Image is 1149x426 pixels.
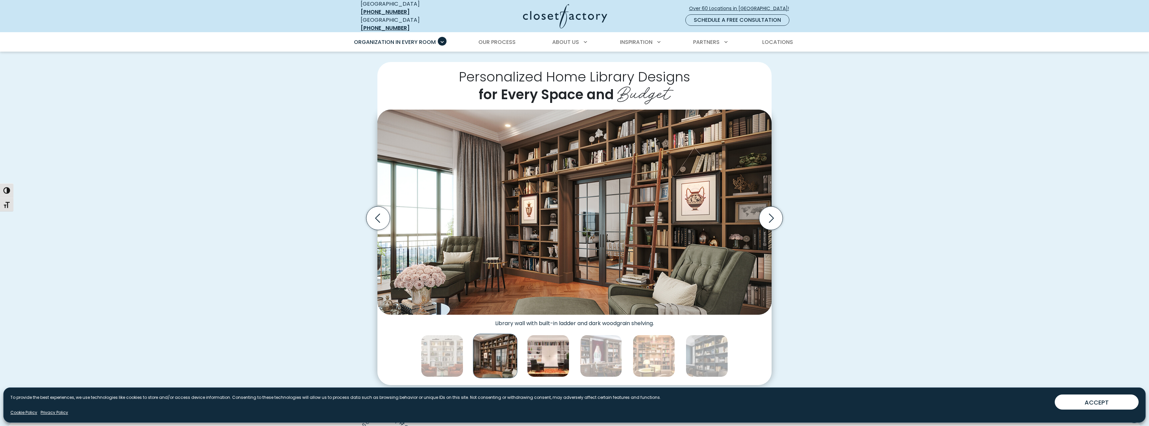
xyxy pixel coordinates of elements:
img: Custom wraparound floor-to-ceiling library shelving with built-in desk, crown molding, and a roll... [527,335,569,377]
img: Custom built-in book shelving with decorative crown molding and library lighting [421,335,463,377]
button: Next slide [756,204,785,233]
span: Organization in Every Room [354,38,436,46]
a: [PHONE_NUMBER] [361,24,410,32]
div: [GEOGRAPHIC_DATA] [361,16,458,32]
img: Custom library book shelves with rolling wood ladder and LED lighting [473,334,517,378]
p: To provide the best experiences, we use technologies like cookies to store and/or access device i... [10,394,661,401]
a: Cookie Policy [10,410,37,416]
span: Partners [693,38,720,46]
a: Over 60 Locations in [GEOGRAPHIC_DATA]! [689,3,795,14]
a: [PHONE_NUMBER] [361,8,410,16]
img: Traditional library built-ins with ornate trim and crown molding, carved corbels, and inset panel... [580,335,622,377]
span: Locations [762,38,793,46]
button: ACCEPT [1055,394,1139,410]
figcaption: Library wall with built-in ladder and dark woodgrain shelving. [377,315,772,327]
span: Our Process [478,38,516,46]
span: Budget [617,78,670,105]
a: Privacy Policy [41,410,68,416]
img: Closet Factory Logo [523,4,607,28]
a: Schedule a Free Consultation [685,14,789,26]
span: Over 60 Locations in [GEOGRAPHIC_DATA]! [689,5,794,12]
img: Custom library book shelves with rolling wood ladder and LED lighting [377,110,772,315]
span: for Every Space and [479,85,614,104]
nav: Primary Menu [349,33,800,52]
img: Built-in bookcases with library lighting and crown molding. [686,335,728,377]
span: Inspiration [620,38,652,46]
button: Previous slide [364,204,393,233]
span: Personalized Home Library Designs [459,67,690,86]
img: Built-in shelving featuring built-in window seat and work desk, slanted book display shelf, and a... [633,335,675,377]
span: About Us [552,38,579,46]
